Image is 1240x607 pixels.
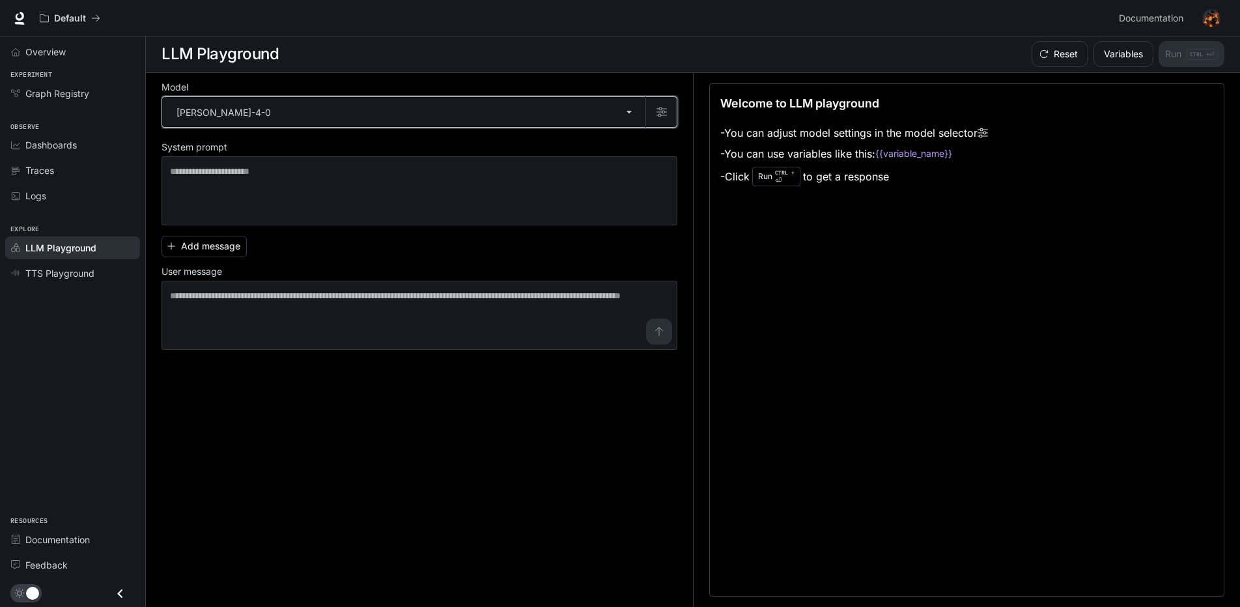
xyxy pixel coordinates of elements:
[106,580,135,607] button: Close drawer
[752,167,800,186] div: Run
[162,41,279,67] h1: LLM Playground
[775,169,795,176] p: CTRL +
[25,241,96,255] span: LLM Playground
[54,13,86,24] p: Default
[5,184,140,207] a: Logs
[34,5,106,31] button: All workspaces
[5,40,140,63] a: Overview
[1093,41,1153,67] button: Variables
[162,97,645,127] div: [PERSON_NAME]-4-0
[25,138,77,152] span: Dashboards
[5,236,140,259] a: LLM Playground
[25,189,46,203] span: Logs
[1198,5,1224,31] button: User avatar
[5,134,140,156] a: Dashboards
[1119,10,1183,27] span: Documentation
[1032,41,1088,67] button: Reset
[1202,9,1220,27] img: User avatar
[5,159,140,182] a: Traces
[25,163,54,177] span: Traces
[720,94,879,112] p: Welcome to LLM playground
[720,122,988,143] li: - You can adjust model settings in the model selector
[25,45,66,59] span: Overview
[25,266,94,280] span: TTS Playground
[162,236,247,257] button: Add message
[5,262,140,285] a: TTS Playground
[25,558,68,572] span: Feedback
[162,267,222,276] p: User message
[1114,5,1193,31] a: Documentation
[25,87,89,100] span: Graph Registry
[775,169,795,184] p: ⏎
[720,143,988,164] li: - You can use variables like this:
[162,83,188,92] p: Model
[5,528,140,551] a: Documentation
[26,586,39,600] span: Dark mode toggle
[162,143,227,152] p: System prompt
[875,147,952,160] code: {{variable_name}}
[5,554,140,576] a: Feedback
[25,533,90,546] span: Documentation
[720,164,988,189] li: - Click to get a response
[5,82,140,105] a: Graph Registry
[176,106,271,119] p: [PERSON_NAME]-4-0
